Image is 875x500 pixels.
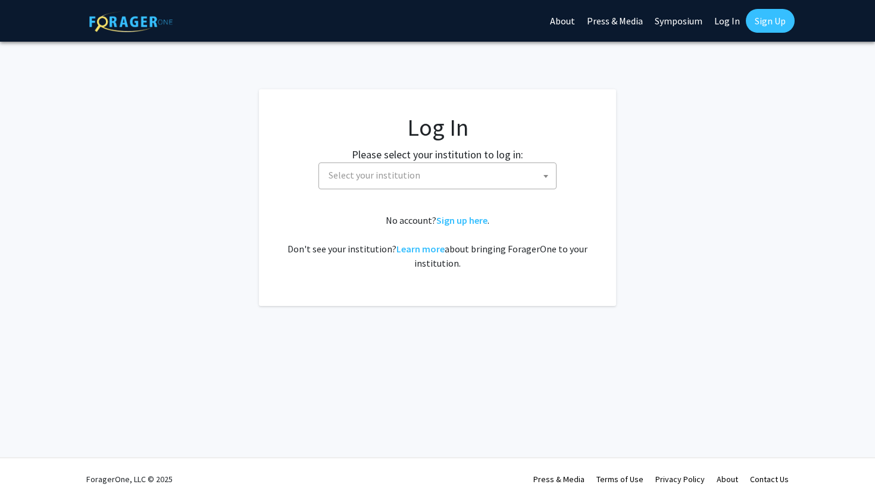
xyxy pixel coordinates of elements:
[436,214,487,226] a: Sign up here
[324,163,556,187] span: Select your institution
[89,11,173,32] img: ForagerOne Logo
[750,474,789,485] a: Contact Us
[283,113,592,142] h1: Log In
[396,243,445,255] a: Learn more about bringing ForagerOne to your institution
[533,474,585,485] a: Press & Media
[283,213,592,270] div: No account? . Don't see your institution? about bringing ForagerOne to your institution.
[329,169,420,181] span: Select your institution
[655,474,705,485] a: Privacy Policy
[717,474,738,485] a: About
[86,458,173,500] div: ForagerOne, LLC © 2025
[352,146,523,162] label: Please select your institution to log in:
[596,474,643,485] a: Terms of Use
[746,9,795,33] a: Sign Up
[318,162,557,189] span: Select your institution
